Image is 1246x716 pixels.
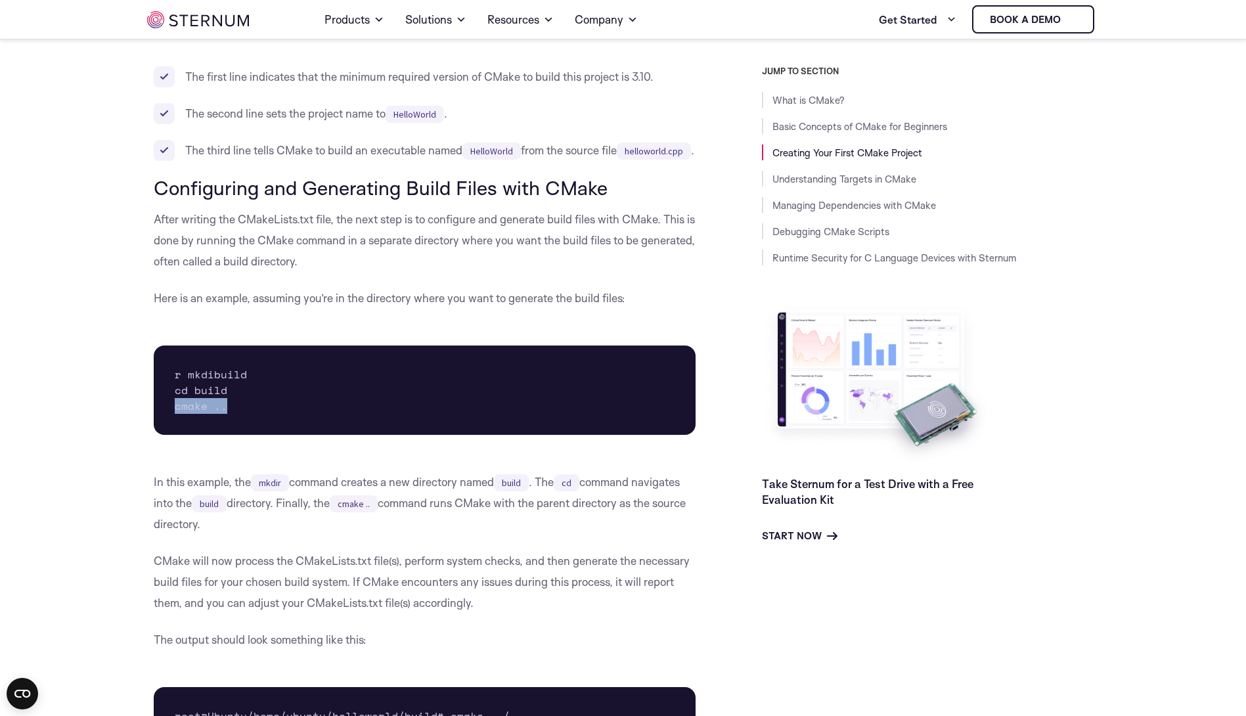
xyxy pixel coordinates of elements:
[772,252,1016,264] a: Runtime Security for C Language Devices with Sternum
[762,66,1100,76] h3: JUMP TO SECTION
[154,288,696,309] p: Here is an example, assuming you’re in the directory where you want to generate the build files:
[154,103,696,124] li: The second line sets the project name to .
[772,120,947,133] a: Basic Concepts of CMake for Beginners
[154,140,696,161] li: The third line tells CMake to build an executable named from the source file .
[7,678,38,709] button: Open CMP widget
[154,209,696,272] p: After writing the CMakeLists.txt file, the next step is to configure and generate build files wit...
[575,1,638,38] a: Company
[154,472,696,535] p: In this example, the command creates a new directory named . The command navigates into the direc...
[154,177,696,199] h3: Configuring and Generating Build Files with CMake
[154,629,696,650] p: The output should look something like this:
[154,346,696,435] pre: r mkdibuild cd build cmake ..
[386,106,444,123] code: HelloWorld
[147,11,249,28] img: sternum iot
[772,225,889,238] a: Debugging CMake Scripts
[154,66,696,87] li: The first line indicates that the minimum required version of CMake to build this project is 3.10.
[324,1,384,38] a: Products
[772,94,845,106] a: What is CMake?
[1066,14,1077,25] img: sternum iot
[617,143,691,160] code: helloworld.cpp
[762,477,973,506] a: Take Sternum for a Test Drive with a Free Evaluation Kit
[772,173,916,185] a: Understanding Targets in CMake
[494,474,529,491] code: build
[972,5,1094,34] a: Book a demo
[330,495,378,512] code: cmake ..
[772,199,936,212] a: Managing Dependencies with CMake
[487,1,554,38] a: Resources
[251,474,289,491] code: mkdir
[772,146,922,159] a: Creating Your First CMake Project
[554,474,579,491] code: cd
[462,143,521,160] code: HelloWorld
[879,7,956,33] a: Get Started
[762,302,992,466] img: Take Sternum for a Test Drive with a Free Evaluation Kit
[154,550,696,614] p: CMake will now process the CMakeLists.txt file(s), perform system checks, and then generate the n...
[405,1,466,38] a: Solutions
[762,528,837,544] a: Start Now
[192,495,227,512] code: build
